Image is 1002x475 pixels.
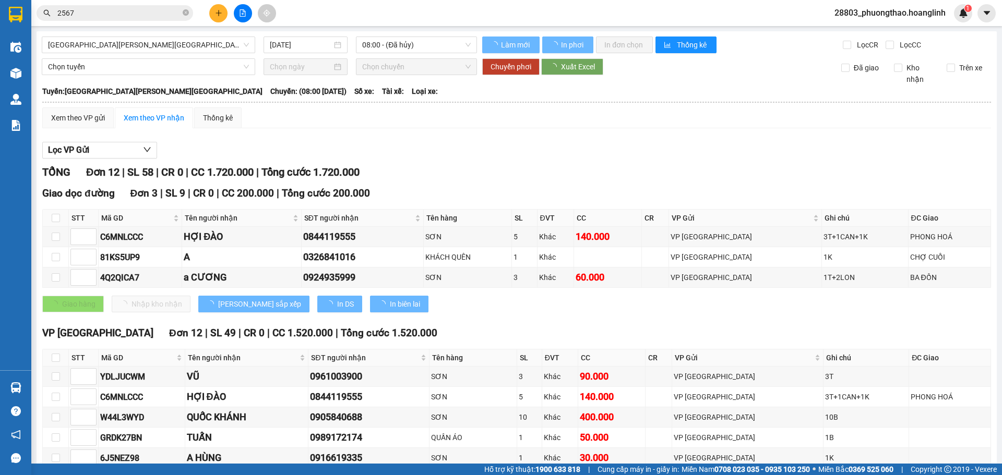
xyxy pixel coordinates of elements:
th: CR [642,210,669,227]
span: | [901,464,903,475]
div: 6J5NEZ98 [100,452,183,465]
div: Khác [544,452,577,464]
span: In DS [337,298,354,310]
span: Quảng Bình - Hà Nội [48,37,249,53]
td: 0989172174 [308,428,430,448]
span: file-add [239,9,246,17]
div: 1B [825,432,907,443]
div: QUẦN ÁO [431,432,515,443]
span: Làm mới [501,39,531,51]
span: In phơi [561,39,585,51]
th: Tên hàng [430,349,517,367]
span: down [143,145,151,154]
div: 5 [514,231,535,242]
span: SL 58 [127,166,153,178]
button: In biên lai [370,296,428,312]
strong: 0369 525 060 [849,465,893,473]
div: 0905840688 [310,410,427,424]
div: 1K [824,251,906,263]
span: notification [11,430,21,440]
span: Tên người nhận [188,352,298,363]
div: SƠN [431,371,515,382]
td: 0905840688 [308,407,430,428]
span: Đơn 12 [86,166,120,178]
div: W44L3WYD [100,411,183,424]
button: Giao hàng [42,296,104,312]
span: | [238,327,241,339]
span: SĐT người nhận [304,212,413,224]
td: W44L3WYD [99,407,185,428]
td: 6J5NEZ98 [99,448,185,468]
span: 1 [966,5,970,12]
span: | [277,187,279,199]
span: Chuyến: (08:00 [DATE]) [270,86,347,97]
td: 0326841016 [302,247,424,267]
button: Làm mới [482,36,540,53]
button: Nhập kho nhận [112,296,190,312]
div: GRDK27BN [100,431,183,444]
span: aim [263,9,270,17]
div: QUỐC KHÁNH [187,410,307,424]
td: C6MNLCCC [99,387,185,407]
div: VP [GEOGRAPHIC_DATA] [674,391,821,403]
div: VP [GEOGRAPHIC_DATA] [671,272,820,283]
div: 81KS5UP9 [100,251,180,264]
div: Khác [539,251,572,263]
span: SĐT người nhận [311,352,419,363]
span: Đơn 12 [169,327,202,339]
td: a CƯƠNG [182,267,302,288]
span: | [188,187,190,199]
div: 10B [825,411,907,423]
th: CC [574,210,642,227]
td: HỢI ĐÀO [185,387,309,407]
div: 3T+1CAN+1K [825,391,907,403]
td: GRDK27BN [99,428,185,448]
td: 0844119555 [302,227,424,247]
span: Lọc CR [853,39,880,51]
td: BA ĐỒN [909,267,991,288]
td: VP Mỹ Đình [672,367,824,387]
div: SƠN [431,391,515,403]
span: CC 1.720.000 [191,166,254,178]
th: Tên hàng [424,210,512,227]
span: loading [491,41,499,48]
span: Loại xe: [412,86,438,97]
span: Cung cấp máy in - giấy in: [598,464,679,475]
input: 14/08/2025 [270,39,332,51]
span: loading [551,41,559,48]
span: SL 49 [210,327,236,339]
div: TUẤN [187,430,307,445]
span: close-circle [183,8,189,18]
div: Xem theo VP nhận [124,112,184,124]
div: a CƯƠNG [184,270,300,285]
span: Thống kê [677,39,708,51]
div: Khác [539,272,572,283]
span: Tổng cước 1.520.000 [341,327,437,339]
td: VŨ [185,367,309,387]
div: YDLJUCWM [100,370,183,383]
span: 28803_phuongthao.hoanglinh [826,6,954,19]
div: 10 [519,411,540,423]
span: Tài xế: [382,86,404,97]
div: VP [GEOGRAPHIC_DATA] [674,432,821,443]
span: TỔNG [42,166,70,178]
td: 4Q2QICA7 [99,267,182,288]
button: plus [209,4,228,22]
span: | [122,166,125,178]
span: CR 0 [193,187,214,199]
span: | [156,166,159,178]
div: C6MNLCCC [100,391,183,404]
span: | [186,166,188,178]
span: Đã giao [850,62,883,74]
th: ĐC Giao [909,349,991,367]
span: In biên lai [390,298,420,310]
span: caret-down [982,8,992,18]
div: 50.000 [580,430,643,445]
span: message [11,453,21,463]
div: SƠN [431,411,515,423]
td: A [182,247,302,267]
td: VP Mỹ Đình [672,448,824,468]
span: CR 0 [244,327,265,339]
b: Tuyến: [GEOGRAPHIC_DATA][PERSON_NAME][GEOGRAPHIC_DATA] [42,87,263,95]
td: YDLJUCWM [99,367,185,387]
